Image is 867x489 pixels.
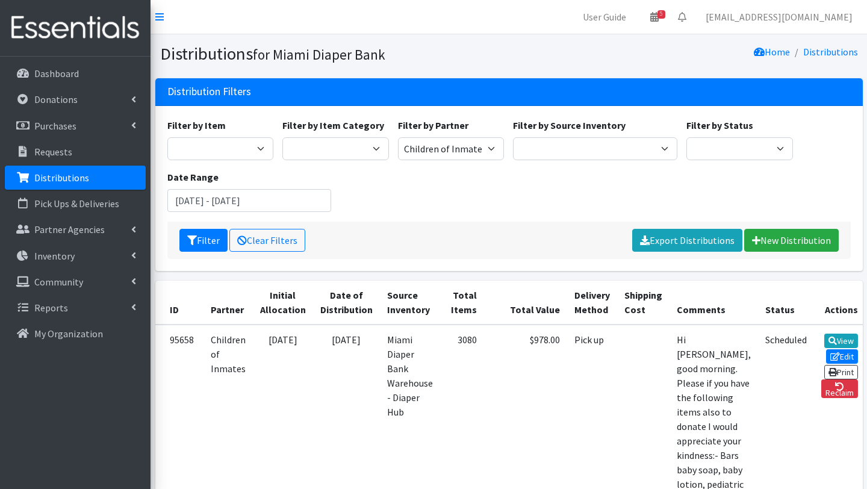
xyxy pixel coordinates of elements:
[5,8,146,48] img: HumanEssentials
[440,281,484,325] th: Total Items
[167,86,251,98] h3: Distribution Filters
[34,198,119,210] p: Pick Ups & Deliveries
[5,87,146,111] a: Donations
[160,43,505,64] h1: Distributions
[5,322,146,346] a: My Organization
[5,192,146,216] a: Pick Ups & Deliveries
[398,118,468,132] label: Filter by Partner
[513,118,626,132] label: Filter by Source Inventory
[253,281,313,325] th: Initial Allocation
[696,5,862,29] a: [EMAIL_ADDRESS][DOMAIN_NAME]
[34,93,78,105] p: Donations
[657,10,665,19] span: 5
[824,365,859,379] a: Print
[826,349,859,364] a: Edit
[167,118,226,132] label: Filter by Item
[821,379,859,398] a: Reclaim
[758,281,814,325] th: Status
[34,223,105,235] p: Partner Agencies
[824,334,859,348] a: View
[632,229,742,252] a: Export Distributions
[5,166,146,190] a: Distributions
[34,328,103,340] p: My Organization
[167,189,332,212] input: January 1, 2011 - December 31, 2011
[282,118,384,132] label: Filter by Item Category
[5,114,146,138] a: Purchases
[754,46,790,58] a: Home
[155,281,204,325] th: ID
[34,276,83,288] p: Community
[5,217,146,241] a: Partner Agencies
[229,229,305,252] a: Clear Filters
[686,118,753,132] label: Filter by Status
[34,250,75,262] p: Inventory
[5,61,146,86] a: Dashboard
[670,281,758,325] th: Comments
[5,244,146,268] a: Inventory
[204,281,253,325] th: Partner
[641,5,668,29] a: 5
[34,146,72,158] p: Requests
[803,46,858,58] a: Distributions
[34,120,76,132] p: Purchases
[380,281,440,325] th: Source Inventory
[34,302,68,314] p: Reports
[253,46,385,63] small: for Miami Diaper Bank
[573,5,636,29] a: User Guide
[167,170,219,184] label: Date Range
[567,281,617,325] th: Delivery Method
[744,229,839,252] a: New Distribution
[179,229,228,252] button: Filter
[34,172,89,184] p: Distributions
[5,296,146,320] a: Reports
[313,281,380,325] th: Date of Distribution
[5,140,146,164] a: Requests
[484,281,567,325] th: Total Value
[617,281,670,325] th: Shipping Cost
[5,270,146,294] a: Community
[34,67,79,79] p: Dashboard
